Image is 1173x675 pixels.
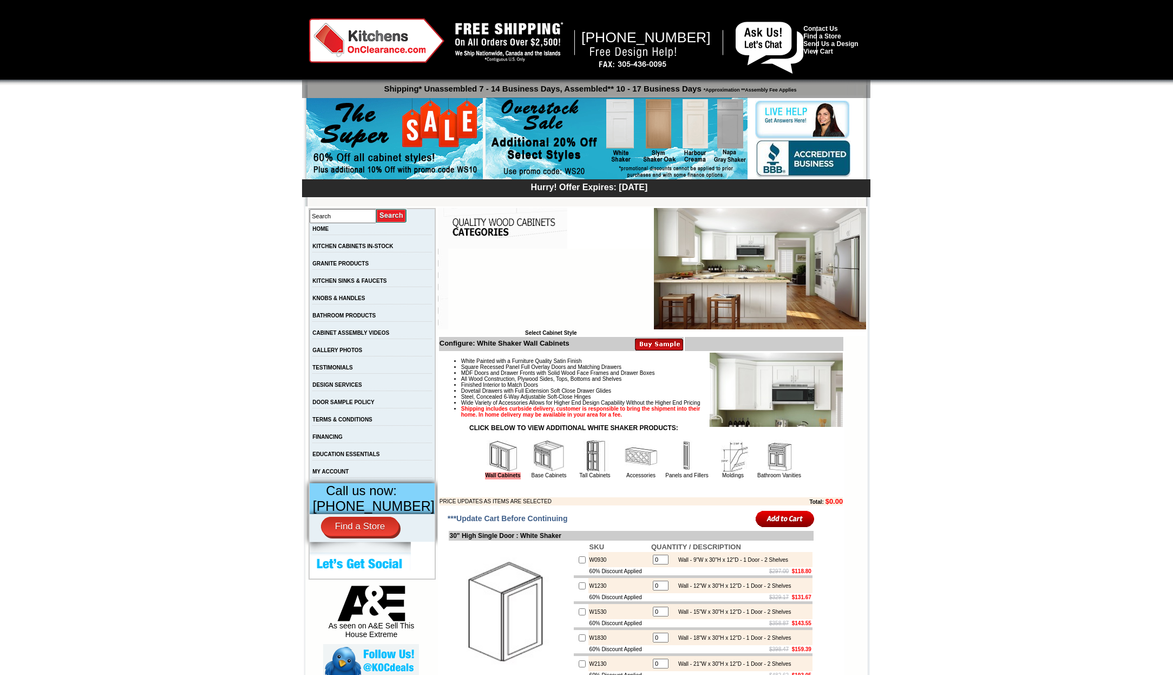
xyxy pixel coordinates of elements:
[312,243,393,249] a: KITCHEN CABINETS IN-STOCK
[312,313,376,319] a: BATHROOM PRODUCTS
[588,552,650,567] td: W0930
[702,85,797,93] span: *Approximation **Assembly Fee Applies
[654,208,866,329] img: White Shaker
[312,226,329,232] a: HOME
[461,382,843,388] li: Finished Interior to Match Doors
[588,619,650,627] td: 60% Discount Applied
[312,417,372,423] a: TERMS & CONDITIONS
[588,593,650,601] td: 60% Discount Applied
[803,33,841,40] a: Find a Store
[461,406,700,418] strong: Shipping includes curbside delivery, customer is responsible to bring the shipment into their hom...
[792,620,811,626] b: $143.55
[588,656,650,671] td: W2130
[448,514,568,523] span: ***Update Cart Before Continuing
[461,370,843,376] li: MDF Doors and Drawer Fronts with Solid Wood Face Frames and Drawer Boxes
[809,499,823,505] b: Total:
[581,29,711,46] span: [PHONE_NUMBER]
[588,604,650,619] td: W1530
[579,472,610,478] a: Tall Cabinets
[665,472,708,478] a: Panels and Fillers
[469,424,678,432] strong: CLICK BELOW TO VIEW ADDITIONAL WHITE SHAKER PRODUCTS:
[769,620,789,626] s: $358.87
[589,543,604,551] b: SKU
[825,497,843,505] b: $0.00
[312,347,362,353] a: GALLERY PHOTOS
[312,365,352,371] a: TESTIMONIALS
[803,40,858,48] a: Send Us a Design
[312,382,362,388] a: DESIGN SERVICES
[673,635,791,641] div: Wall - 18"W x 30"H x 12"D - 1 Door - 2 Shelves
[533,440,565,472] img: Base Cabinets
[588,567,650,575] td: 60% Discount Applied
[312,261,369,267] a: GRANITE PRODUCTS
[792,646,811,652] b: $159.39
[307,79,870,93] p: Shipping* Unassembled 7 - 14 Business Days, Assembled** 10 - 17 Business Days
[312,451,379,457] a: EDUCATION ESSENTIALS
[803,48,833,55] a: View Cart
[673,609,791,615] div: Wall - 15"W x 30"H x 12"D - 1 Door - 2 Shelves
[756,510,815,528] input: Add to Cart
[461,376,843,382] li: All Wood Construction, Plywood Sides, Tops, Bottoms and Shelves
[321,517,399,536] a: Find a Store
[461,388,843,394] li: Dovetail Drawers with Full Extension Soft Close Drawer Glides
[722,472,744,478] a: Moldings
[323,586,419,644] div: As seen on A&E Sell This House Extreme
[525,330,577,336] b: Select Cabinet Style
[626,472,656,478] a: Accessories
[376,209,407,223] input: Submit
[792,594,811,600] b: $131.67
[579,440,611,472] img: Tall Cabinets
[307,181,870,192] div: Hurry! Offer Expires: [DATE]
[440,339,569,347] b: Configure: White Shaker Wall Cabinets
[312,469,349,475] a: MY ACCOUNT
[461,400,843,406] li: Wide Variety of Accessories Allows for Higher End Design Capability Without the Higher End Pricing
[326,483,397,498] span: Call us now:
[313,498,435,514] span: [PHONE_NUMBER]
[588,630,650,645] td: W1830
[673,557,788,563] div: Wall - 9"W x 30"H x 12"D - 1 Door - 2 Shelves
[792,568,811,574] b: $118.80
[461,358,843,364] li: White Painted with a Furniture Quality Satin Finish
[312,434,343,440] a: FINANCING
[673,583,791,589] div: Wall - 12"W x 30"H x 12"D - 1 Door - 2 Shelves
[309,18,444,63] img: Kitchens on Clearance Logo
[448,249,654,330] iframe: Browser incompatible
[312,295,365,301] a: KNOBS & HANDLES
[440,497,750,505] td: PRICE UPDATES AS ITEMS ARE SELECTED
[450,551,572,673] img: 30'' High Single Door
[312,278,386,284] a: KITCHEN SINKS & FAUCETS
[673,661,791,667] div: Wall - 21"W x 30"H x 12"D - 1 Door - 2 Shelves
[803,25,837,33] a: Contact Us
[588,645,650,653] td: 60% Discount Applied
[651,543,741,551] b: QUANTITY / DESCRIPTION
[763,440,795,472] img: Bathroom Vanities
[769,594,789,600] s: $329.17
[487,440,519,472] img: Wall Cabinets
[717,440,749,472] img: Moldings
[449,531,814,541] td: 30" High Single Door : White Shaker
[312,330,389,336] a: CABINET ASSEMBLY VIDEOS
[769,646,789,652] s: $398.47
[461,364,843,370] li: Square Recessed Panel Full Overlay Doors and Matching Drawers
[769,568,789,574] s: $297.00
[485,472,520,479] a: Wall Cabinets
[671,440,703,472] img: Panels and Fillers
[461,394,843,400] li: Steel, Concealed 6-Way Adjustable Soft-Close Hinges
[710,353,843,427] img: Product Image
[312,399,374,405] a: DOOR SAMPLE POLICY
[757,472,801,478] a: Bathroom Vanities
[625,440,657,472] img: Accessories
[588,578,650,593] td: W1230
[531,472,566,478] a: Base Cabinets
